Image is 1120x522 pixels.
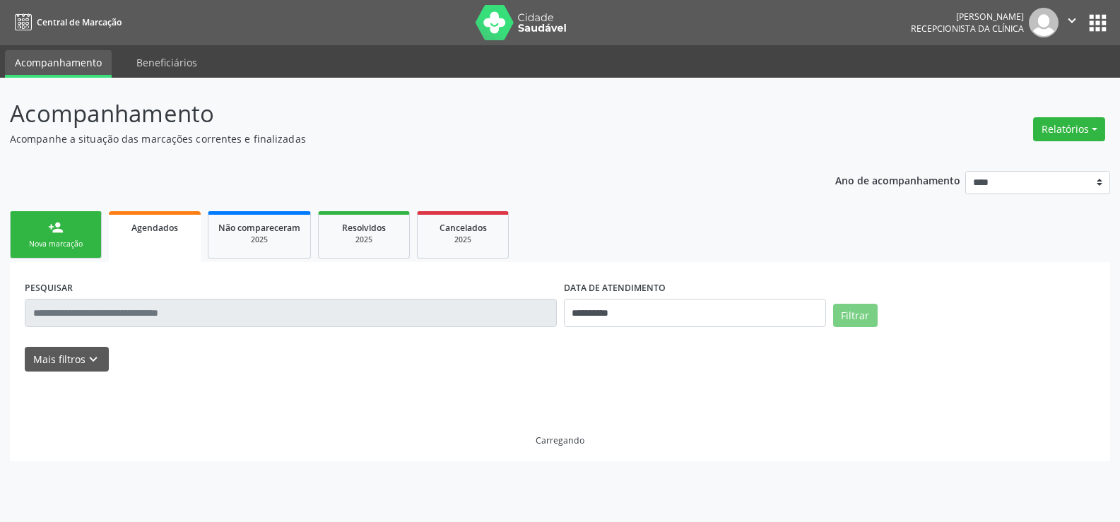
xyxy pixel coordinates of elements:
[342,222,386,234] span: Resolvidos
[833,304,878,328] button: Filtrar
[564,277,666,299] label: DATA DE ATENDIMENTO
[329,235,399,245] div: 2025
[218,235,300,245] div: 2025
[911,11,1024,23] div: [PERSON_NAME]
[1064,13,1080,28] i: 
[5,50,112,78] a: Acompanhamento
[428,235,498,245] div: 2025
[10,96,780,131] p: Acompanhamento
[25,277,73,299] label: PESQUISAR
[1059,8,1085,37] button: 
[48,220,64,235] div: person_add
[86,352,101,367] i: keyboard_arrow_down
[911,23,1024,35] span: Recepcionista da clínica
[10,11,122,34] a: Central de Marcação
[536,434,584,446] div: Carregando
[10,131,780,146] p: Acompanhe a situação das marcações correntes e finalizadas
[218,222,300,234] span: Não compareceram
[37,16,122,28] span: Central de Marcação
[20,239,91,249] div: Nova marcação
[25,347,109,372] button: Mais filtroskeyboard_arrow_down
[440,222,487,234] span: Cancelados
[126,50,207,75] a: Beneficiários
[1033,117,1105,141] button: Relatórios
[835,171,960,189] p: Ano de acompanhamento
[1085,11,1110,35] button: apps
[1029,8,1059,37] img: img
[131,222,178,234] span: Agendados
